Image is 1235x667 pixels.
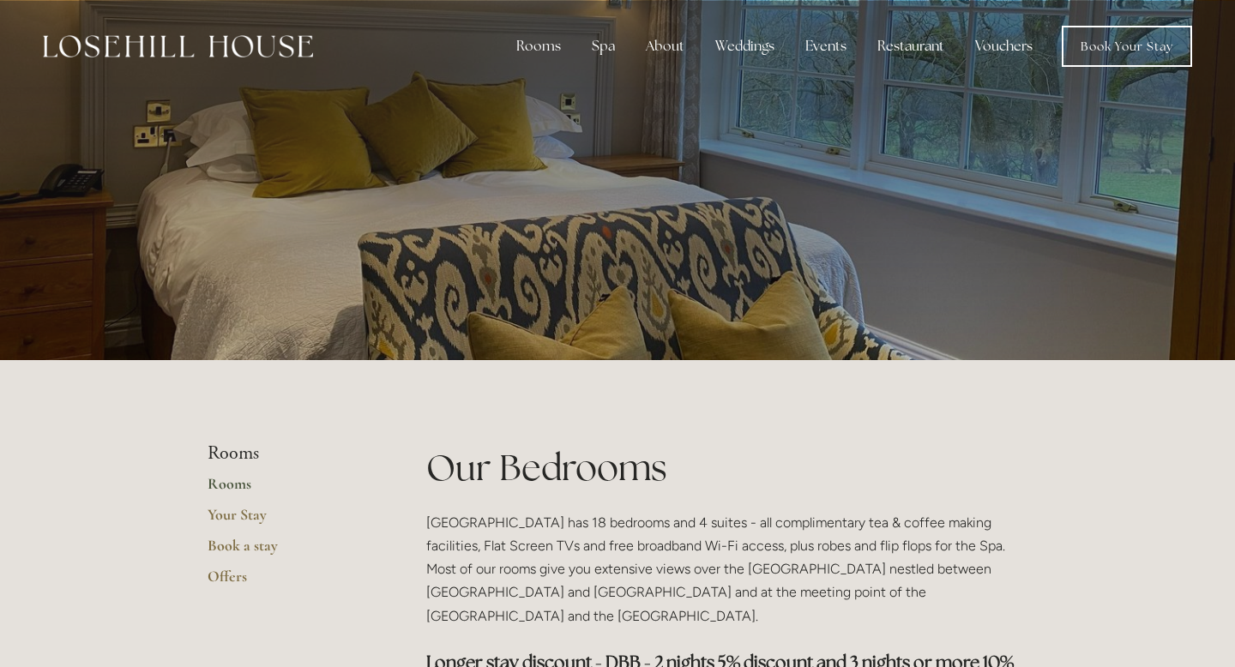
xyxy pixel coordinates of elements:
a: Your Stay [208,505,371,536]
div: Events [792,29,860,63]
a: Book Your Stay [1062,26,1192,67]
a: Offers [208,567,371,598]
a: Rooms [208,474,371,505]
li: Rooms [208,442,371,465]
a: Vouchers [961,29,1046,63]
h1: Our Bedrooms [426,442,1027,493]
div: Rooms [503,29,575,63]
div: Spa [578,29,629,63]
div: Restaurant [864,29,958,63]
div: About [632,29,698,63]
p: [GEOGRAPHIC_DATA] has 18 bedrooms and 4 suites - all complimentary tea & coffee making facilities... [426,511,1027,628]
a: Book a stay [208,536,371,567]
div: Weddings [702,29,788,63]
img: Losehill House [43,35,313,57]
